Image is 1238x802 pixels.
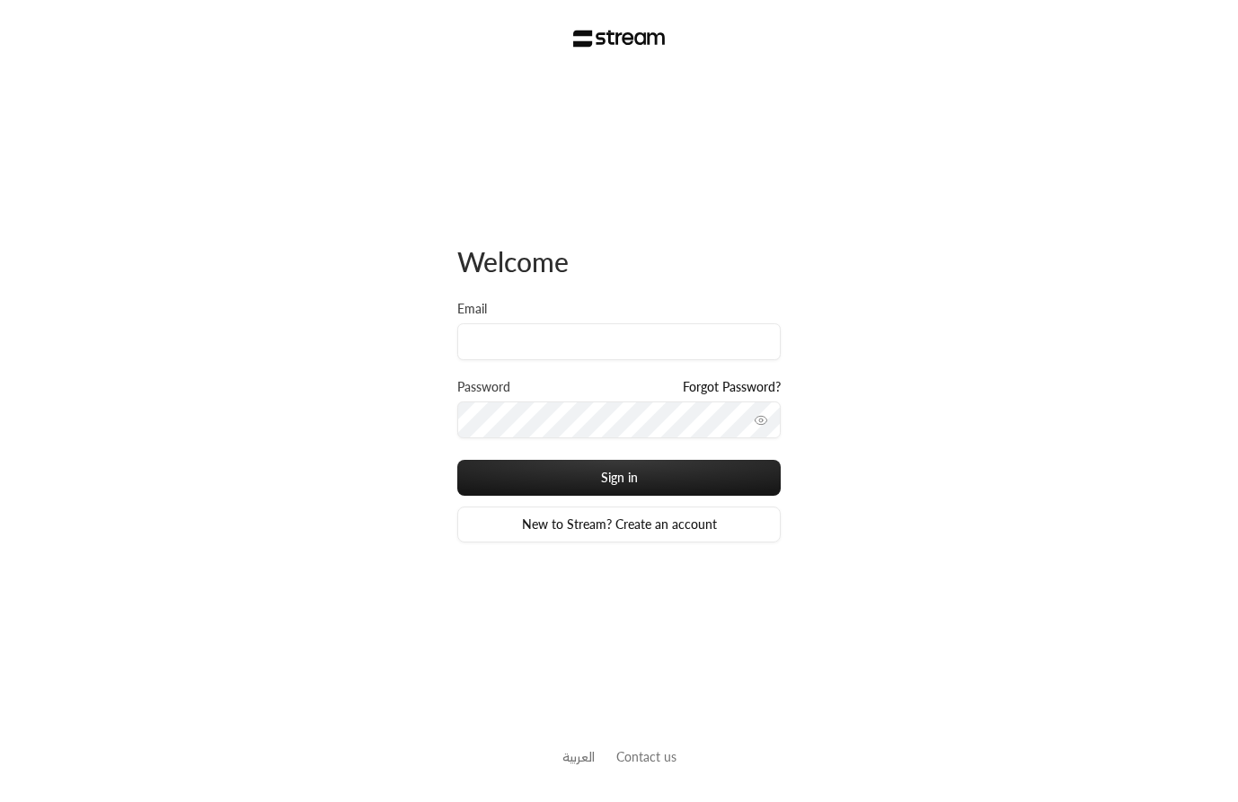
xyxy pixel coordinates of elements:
img: Stream Logo [573,30,666,48]
button: Sign in [457,460,781,496]
a: Forgot Password? [683,378,781,396]
a: Contact us [616,749,676,764]
a: العربية [562,740,595,773]
span: Welcome [457,245,569,278]
button: Contact us [616,747,676,766]
label: Password [457,378,510,396]
button: toggle password visibility [747,406,775,435]
a: New to Stream? Create an account [457,507,781,542]
label: Email [457,300,487,318]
